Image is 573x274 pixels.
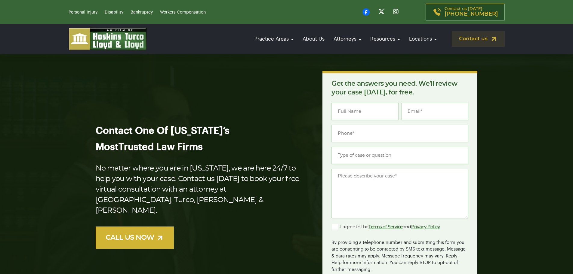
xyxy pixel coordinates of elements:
img: arrow-up-right-light.svg [156,234,164,242]
a: Locations [406,30,440,48]
span: Most [96,142,119,152]
a: Attorneys [331,30,364,48]
a: Resources [367,30,403,48]
a: Bankruptcy [131,10,153,14]
span: Contact One Of [US_STATE]’s [96,126,230,136]
label: I agree to the and [331,223,440,231]
a: Practice Areas [251,30,297,48]
p: No matter where you are in [US_STATE], we are here 24/7 to help you with your case. Contact us [D... [96,163,303,216]
p: Contact us [DATE] [445,7,498,17]
span: [PHONE_NUMBER] [445,11,498,17]
a: CALL US NOW [96,226,174,249]
a: Workers Compensation [160,10,206,14]
input: Email* [401,103,468,120]
input: Phone* [331,125,468,142]
a: Disability [105,10,123,14]
a: Contact us [DATE][PHONE_NUMBER] [426,4,505,20]
a: Terms of Service [368,225,403,229]
a: Personal Injury [69,10,97,14]
input: Full Name [331,103,399,120]
a: Contact us [452,31,505,47]
a: Privacy Policy [411,225,440,229]
a: About Us [300,30,328,48]
span: Trusted Law Firms [119,142,203,152]
input: Type of case or question [331,147,468,164]
img: logo [69,28,147,50]
p: Get the answers you need. We’ll review your case [DATE], for free. [331,79,468,97]
div: By providing a telephone number and submitting this form you are consenting to be contacted by SM... [331,236,468,273]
